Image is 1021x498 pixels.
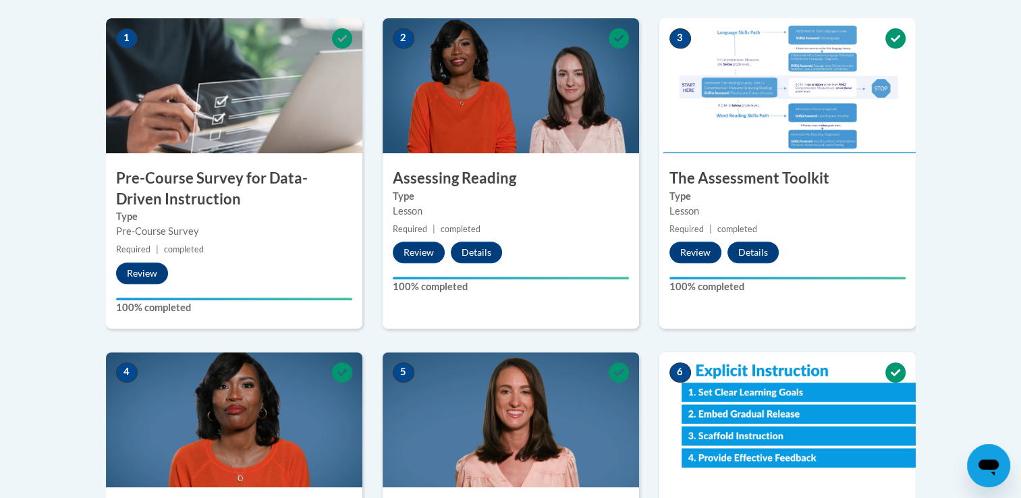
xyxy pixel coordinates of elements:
label: Type [393,189,629,204]
label: 100% completed [669,279,906,294]
div: Lesson [669,204,906,219]
div: Lesson [393,204,629,219]
div: Your progress [669,277,906,279]
h3: Pre-Course Survey for Data-Driven Instruction [106,168,362,210]
img: Course Image [383,352,639,487]
span: 6 [669,362,691,383]
button: Review [669,242,721,263]
span: completed [164,244,204,254]
button: Review [116,262,168,284]
span: | [709,224,712,234]
img: Course Image [106,18,362,153]
span: Required [393,224,427,234]
span: 5 [393,362,414,383]
img: Course Image [659,18,916,153]
label: 100% completed [393,279,629,294]
span: Required [669,224,704,234]
button: Details [727,242,779,263]
span: completed [441,224,480,234]
button: Details [451,242,502,263]
button: Review [393,242,445,263]
span: Required [116,244,150,254]
label: Type [669,189,906,204]
img: Course Image [106,352,362,487]
img: Course Image [659,352,916,487]
div: Pre-Course Survey [116,224,352,239]
span: | [156,244,159,254]
h3: Assessing Reading [383,168,639,189]
h3: The Assessment Toolkit [659,168,916,189]
div: Your progress [116,298,352,300]
span: 2 [393,28,414,49]
span: 4 [116,362,138,383]
span: 1 [116,28,138,49]
label: Type [116,209,352,224]
span: completed [717,224,757,234]
img: Course Image [383,18,639,153]
label: 100% completed [116,300,352,315]
span: 3 [669,28,691,49]
div: Your progress [393,277,629,279]
iframe: Button to launch messaging window [967,444,1010,487]
span: | [433,224,435,234]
